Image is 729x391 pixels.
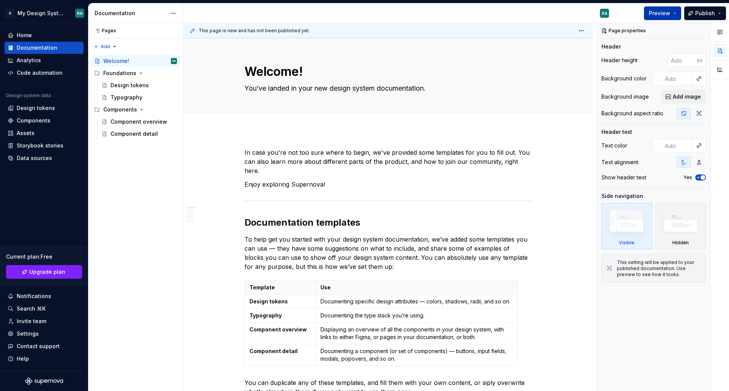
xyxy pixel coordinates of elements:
div: Background image [601,93,649,100]
a: Component detail [98,128,180,140]
button: AMy Design SystemRA [2,5,87,21]
button: Add image [662,90,706,104]
div: This setting will be applied to your published documentation. Use preview to see how it looks. [617,259,701,278]
div: Components [17,117,50,124]
p: Displaying an overview of all the components in your design system, with links to either Figma, o... [320,326,513,341]
div: Design system data [6,93,51,99]
input: Auto [662,139,693,152]
div: Page tree [91,55,180,140]
div: Header [601,43,621,50]
div: Pages [91,28,116,34]
div: RA [602,10,607,16]
label: Yes [683,174,692,181]
span: Add image [673,93,701,100]
a: Component overview [98,116,180,128]
span: This page is new and has not been published yet. [199,28,310,34]
span: Upgrade plan [29,268,65,276]
p: To help get you started with your design system documentation, we’ve added some templates you can... [245,235,532,271]
p: Documenting the type stack you’re using. [320,312,513,319]
button: Add [91,41,120,52]
strong: Typography [249,312,282,319]
a: Components [5,115,84,127]
svg: Supernova Logo [25,377,63,385]
div: Design tokens [17,104,55,112]
div: Component overview [110,118,167,126]
p: Enjoy exploring Supernova! [245,180,532,189]
a: Design tokens [98,79,180,91]
textarea: Welcome! [243,63,530,81]
h2: Documentation templates [245,217,532,229]
div: A [5,9,14,18]
p: Documenting specific design attributes — colors, shadows, radii, and so on. [320,298,513,305]
a: Assets [5,127,84,139]
div: Documentation [17,44,57,52]
button: Publish [684,6,726,20]
div: Settings [17,330,39,338]
div: Contact support [17,342,60,350]
div: Design tokens [110,82,149,89]
p: px [697,57,703,63]
a: Welcome!RA [91,55,180,67]
textarea: You’ve landed in your new design system documentation. [243,82,530,94]
div: Header height [601,57,637,64]
a: Data sources [5,152,84,164]
div: Hidden [672,240,689,246]
a: Settings [5,328,84,340]
div: Search ⌘K [17,305,46,312]
div: Documentation [95,9,166,17]
span: Publish [695,9,715,17]
div: RA [172,57,176,65]
div: Notifications [17,292,51,300]
div: Invite team [17,317,46,325]
span: Add [101,44,110,50]
div: Data sources [17,154,52,162]
p: Use [320,284,513,291]
button: Help [5,353,84,365]
a: Code automation [5,67,84,79]
button: Search ⌘K [5,303,84,315]
a: Home [5,29,84,41]
div: Foundations [91,67,180,79]
div: Welcome! [103,57,129,65]
a: Analytics [5,54,84,66]
div: Background color [601,75,647,82]
div: Current plan : Free [6,253,82,261]
button: Upgrade plan [6,265,82,279]
div: Foundations [103,69,136,77]
div: Assets [17,129,35,137]
a: Typography [98,91,180,104]
button: Preview [644,6,681,20]
div: RA [77,10,83,16]
a: Invite team [5,315,84,327]
div: Text color [601,142,627,149]
div: Header text [601,128,632,136]
span: Preview [649,9,670,17]
div: Components [91,104,180,116]
div: Home [17,31,32,39]
div: Background aspect ratio [601,110,663,117]
div: Visible [601,203,652,249]
p: In case you're not too sure where to begin, we've provided some templates for you to fill out. Yo... [245,148,532,175]
div: Help [17,355,29,363]
div: Hidden [655,203,706,249]
a: Storybook stories [5,140,84,152]
div: Storybook stories [17,142,63,149]
a: Design tokens [5,102,84,114]
div: Visible [619,240,634,246]
div: Components [103,106,137,113]
a: Documentation [5,42,84,54]
input: Auto [662,72,693,85]
div: Text alignment [601,159,638,166]
button: Contact support [5,340,84,352]
strong: Component overview [249,326,307,333]
div: Code automation [17,69,63,77]
div: My Design System [17,9,66,17]
strong: Design tokens [249,298,288,305]
input: Auto [668,53,697,67]
p: Documenting a component (or set of components) — buttons, input fields, modals, popovers, and so on. [320,347,513,363]
div: Component detail [110,130,158,138]
div: Side navigation [601,192,643,200]
p: Template [249,284,311,291]
strong: Component detail [249,348,298,354]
